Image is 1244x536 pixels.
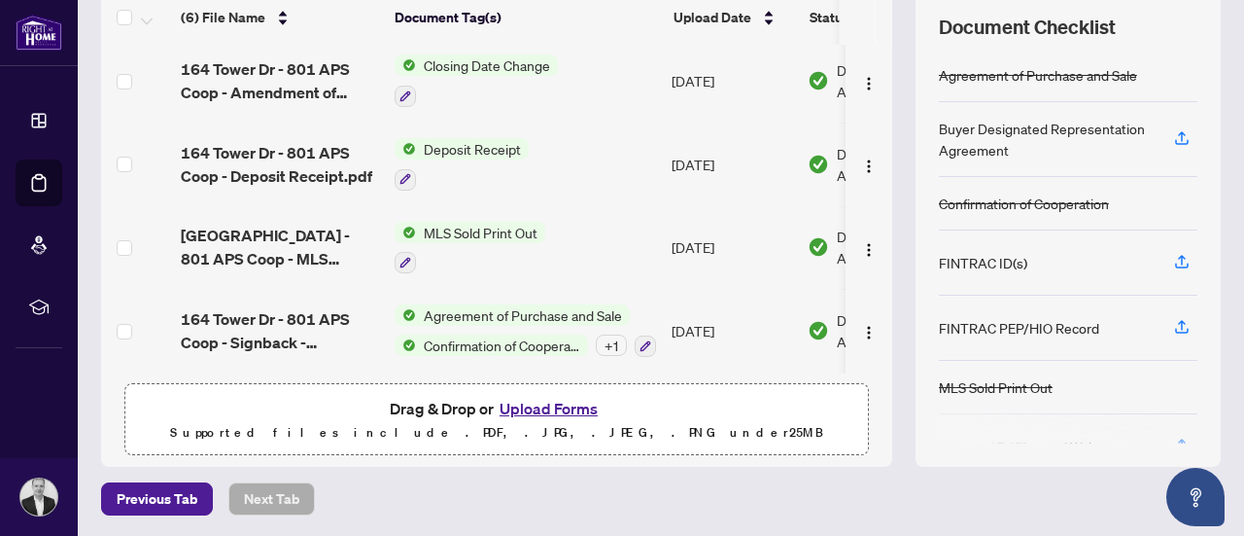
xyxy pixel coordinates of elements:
[395,54,558,107] button: Status IconClosing Date Change
[596,335,627,356] div: + 1
[939,118,1151,161] div: Buyer Designated Representation Agreement
[16,15,62,51] img: logo
[939,317,1099,339] div: FINTRAC PEP/HIO Record
[117,483,197,515] span: Previous Tab
[395,222,545,274] button: Status IconMLS Sold Print Out
[395,335,416,356] img: Status Icon
[181,224,379,270] span: [GEOGRAPHIC_DATA] - 801 APS Coop - MLS Sold.pdf
[101,482,213,516] button: Previous Tab
[181,141,379,188] span: 164 Tower Dr - 801 APS Coop - Deposit Receipt.pdf
[395,138,416,160] img: Status Icon
[664,289,800,373] td: [DATE]
[395,304,416,326] img: Status Icon
[861,159,877,174] img: Logo
[853,232,884,263] button: Logo
[939,252,1027,273] div: FINTRAC ID(s)
[861,242,877,258] img: Logo
[20,479,57,516] img: Profile Icon
[853,149,884,180] button: Logo
[416,304,630,326] span: Agreement of Purchase and Sale
[1166,468,1225,526] button: Open asap
[837,309,957,352] span: Document Approved
[137,421,856,445] p: Supported files include .PDF, .JPG, .JPEG, .PNG under 25 MB
[939,64,1137,86] div: Agreement of Purchase and Sale
[837,143,957,186] span: Document Approved
[181,7,265,28] span: (6) File Name
[416,54,558,76] span: Closing Date Change
[416,335,588,356] span: Confirmation of Cooperation
[939,14,1116,41] span: Document Checklist
[808,236,829,258] img: Document Status
[228,482,315,516] button: Next Tab
[181,57,379,104] span: 164 Tower Dr - 801 APS Coop - Amendment of closing date.pdf
[861,325,877,340] img: Logo
[939,376,1053,398] div: MLS Sold Print Out
[395,54,416,76] img: Status Icon
[181,307,379,354] span: 164 Tower Dr - 801 APS Coop - Signback - Accepted.pdf
[853,315,884,346] button: Logo
[664,39,800,123] td: [DATE]
[390,396,604,421] span: Drag & Drop or
[810,7,849,28] span: Status
[808,320,829,341] img: Document Status
[808,70,829,91] img: Document Status
[664,206,800,290] td: [DATE]
[494,396,604,421] button: Upload Forms
[395,222,416,243] img: Status Icon
[395,304,656,357] button: Status IconAgreement of Purchase and SaleStatus IconConfirmation of Cooperation+1
[416,138,529,160] span: Deposit Receipt
[395,138,529,191] button: Status IconDeposit Receipt
[853,65,884,96] button: Logo
[808,154,829,175] img: Document Status
[939,193,1109,214] div: Confirmation of Cooperation
[837,226,957,268] span: Document Approved
[861,76,877,91] img: Logo
[674,7,751,28] span: Upload Date
[664,123,800,206] td: [DATE]
[416,222,545,243] span: MLS Sold Print Out
[837,59,957,102] span: Document Approved
[125,384,868,456] span: Drag & Drop orUpload FormsSupported files include .PDF, .JPG, .JPEG, .PNG under25MB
